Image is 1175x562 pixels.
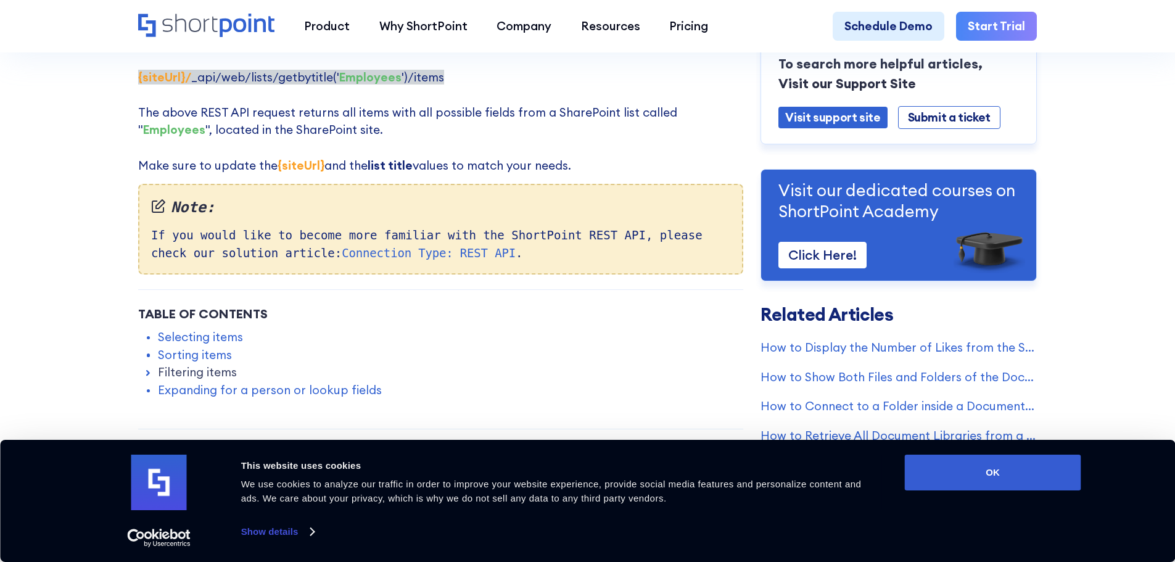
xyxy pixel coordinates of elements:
a: Resources [566,12,655,41]
a: Why ShortPoint [365,12,482,41]
a: Visit support site [778,106,887,128]
a: Usercentrics Cookiebot - opens in a new window [105,529,213,547]
p: To search more helpful articles, Visit our Support Site [778,54,1019,93]
div: Product [304,17,350,35]
div: Pricing [669,17,708,35]
div: This website uses cookies [241,458,877,473]
a: Schedule Demo [833,12,944,41]
a: Filtering items [158,363,237,381]
a: Show details [241,523,314,541]
h3: Related Articles [761,306,1037,324]
a: How to Retrieve All Document Libraries from a Site Collection Using ShortPoint Connect [761,426,1037,444]
a: Selecting items [158,328,243,346]
div: Table of Contents [138,305,743,323]
em: Note: [151,197,730,219]
strong: {siteUrl}/ [138,70,191,85]
a: Home [138,14,274,39]
span: We use cookies to analyze our traffic in order to improve your website experience, provide social... [241,479,862,503]
a: Product [289,12,365,41]
strong: list title [368,158,413,173]
button: OK [905,455,1081,490]
a: How to Show Both Files and Folders of the Document Library in a ShortPoint Element [761,368,1037,386]
strong: Employees [339,70,402,85]
div: Resources [581,17,640,35]
a: Submit a ticket [898,105,1000,128]
a: Expanding for a person or lookup fields [158,381,382,399]
a: Connection Type: REST API [342,246,516,260]
strong: {siteUrl} [278,158,324,173]
div: If you would like to become more familiar with the ShortPoint REST API, please check our solution... [138,184,743,275]
img: logo [131,455,187,510]
a: How to Display the Number of Likes from the SharePoint List Items [761,338,1037,356]
a: Click Here! [778,241,867,268]
span: ‍ _api/web/lists/getbytitle(' ')/items [138,70,444,85]
a: Sorting items [158,346,232,364]
a: Start Trial [956,12,1037,41]
div: Company [497,17,551,35]
p: Visit our dedicated courses on ShortPoint Academy [778,179,1019,221]
a: Pricing [655,12,724,41]
a: Company [482,12,566,41]
strong: Employees [143,122,205,137]
a: How to Connect to a Folder inside a Document Library Using REST API [761,397,1037,415]
div: Why ShortPoint [379,17,468,35]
